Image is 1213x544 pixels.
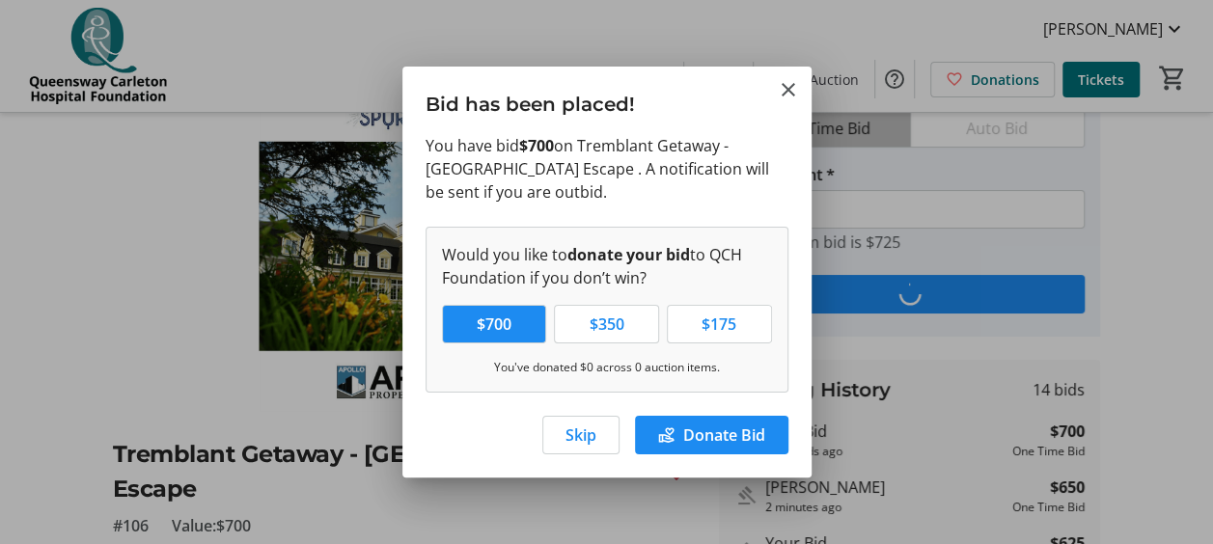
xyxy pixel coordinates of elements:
span: Donate Bid [683,423,765,447]
button: Close [777,78,800,101]
span: $700 [465,313,523,336]
span: Skip [565,423,596,447]
strong: donate your bid [567,244,690,265]
h3: Bid has been placed! [402,67,812,133]
span: $175 [690,313,748,336]
button: Skip [542,416,620,454]
span: $350 [578,313,636,336]
button: Donate Bid [635,416,788,454]
p: You've donated $0 across 0 auction items. [442,359,772,376]
p: Would you like to to QCH Foundation if you don’t win? [442,243,772,289]
p: You have bid on Tremblant Getaway - [GEOGRAPHIC_DATA] Escape . A notification will be sent if you... [426,134,788,204]
strong: $700 [519,135,554,156]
